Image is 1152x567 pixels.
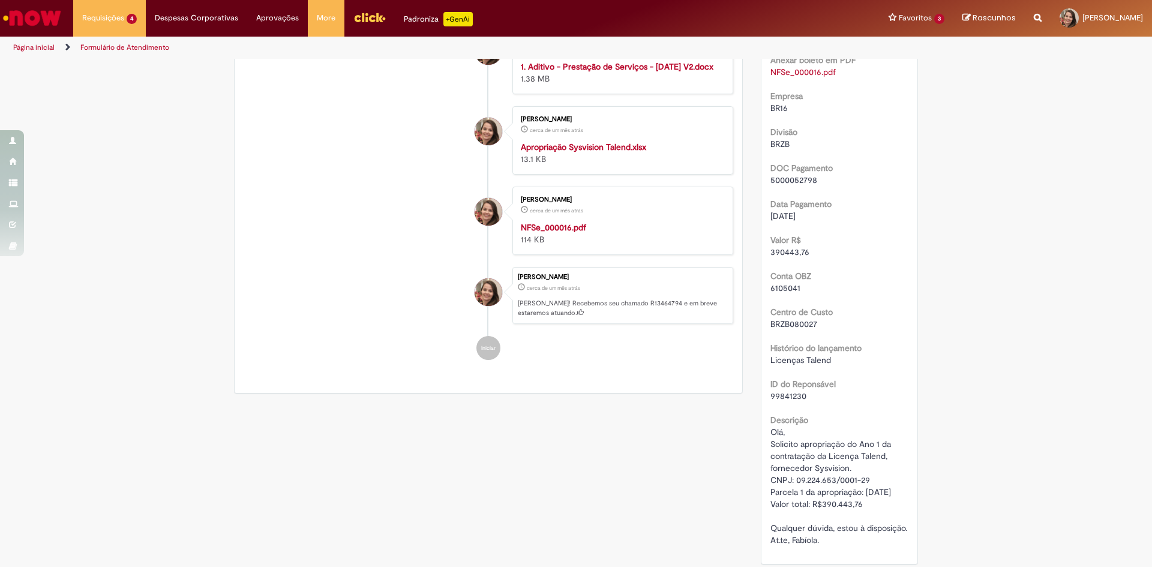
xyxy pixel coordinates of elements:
[521,142,646,152] a: Apropriação Sysvision Talend.xlsx
[475,278,502,306] div: Fabiola Guanho Nunes
[82,12,124,24] span: Requisições
[353,8,386,26] img: click_logo_yellow_360x200.png
[521,61,721,85] div: 1.38 MB
[770,199,832,209] b: Data Pagamento
[13,43,55,52] a: Página inicial
[530,127,583,134] time: 30/08/2025 10:31:29
[518,274,727,281] div: [PERSON_NAME]
[770,427,907,545] span: Olá, Solicito apropriação do Ano 1 da contratação da Licença Talend, fornecedor Sysvision. CNPJ: ...
[770,127,797,137] b: Divisão
[1082,13,1143,23] span: [PERSON_NAME]
[770,271,811,281] b: Conta OBZ
[527,284,580,292] time: 30/08/2025 10:31:15
[770,67,836,77] a: Download de NFSe_000016.pdf
[770,247,809,257] span: 390443,76
[9,37,759,59] ul: Trilhas de página
[521,222,586,233] a: NFSe_000016.pdf
[518,299,727,317] p: [PERSON_NAME]! Recebemos seu chamado R13464794 e em breve estaremos atuando.
[530,207,583,214] span: cerca de um mês atrás
[770,139,790,149] span: BRZB
[973,12,1016,23] span: Rascunhos
[443,12,473,26] p: +GenAi
[521,116,721,123] div: [PERSON_NAME]
[244,267,733,325] li: Fabiola Guanho Nunes
[127,14,137,24] span: 4
[530,127,583,134] span: cerca de um mês atrás
[770,343,862,353] b: Histórico do lançamento
[962,13,1016,24] a: Rascunhos
[404,12,473,26] div: Padroniza
[770,91,803,101] b: Empresa
[770,283,800,293] span: 6105041
[770,175,817,185] span: 5000052798
[770,355,831,365] span: Licenças Talend
[934,14,944,24] span: 3
[527,284,580,292] span: cerca de um mês atrás
[530,207,583,214] time: 30/08/2025 10:31:06
[80,43,169,52] a: Formulário de Atendimento
[155,12,238,24] span: Despesas Corporativas
[475,118,502,145] div: Fabiola Guanho Nunes
[475,198,502,226] div: Fabiola Guanho Nunes
[899,12,932,24] span: Favoritos
[770,319,817,329] span: BRZB080027
[770,379,836,389] b: ID do Reponsável
[770,103,788,113] span: BR16
[1,6,63,30] img: ServiceNow
[770,391,806,401] span: 99841230
[770,415,808,425] b: Descrição
[256,12,299,24] span: Aprovações
[317,12,335,24] span: More
[521,196,721,203] div: [PERSON_NAME]
[521,221,721,245] div: 114 KB
[770,235,801,245] b: Valor R$
[770,211,796,221] span: [DATE]
[521,61,713,72] a: 1. Aditivo - Prestação de Serviços - [DATE] V2.docx
[521,141,721,165] div: 13.1 KB
[770,163,833,173] b: DOC Pagamento
[770,307,833,317] b: Centro de Custo
[770,55,856,65] b: Anexar boleto em PDF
